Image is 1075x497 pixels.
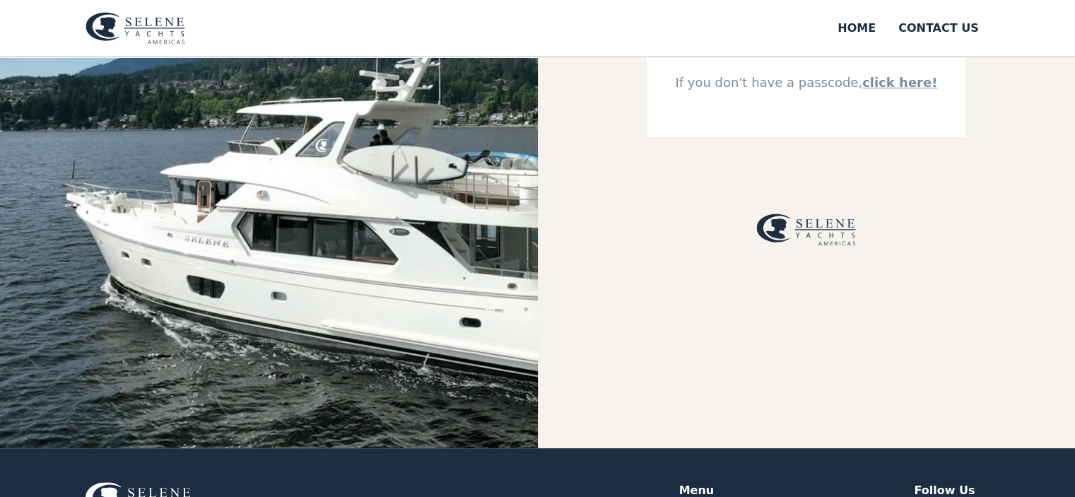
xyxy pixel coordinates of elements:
img: logo [86,12,185,45]
div: Contact US [898,20,979,37]
img: logo [756,214,856,246]
a: click here! [862,75,937,90]
div: Home [838,20,876,37]
div: If you don't have a passcode, [675,73,937,92]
